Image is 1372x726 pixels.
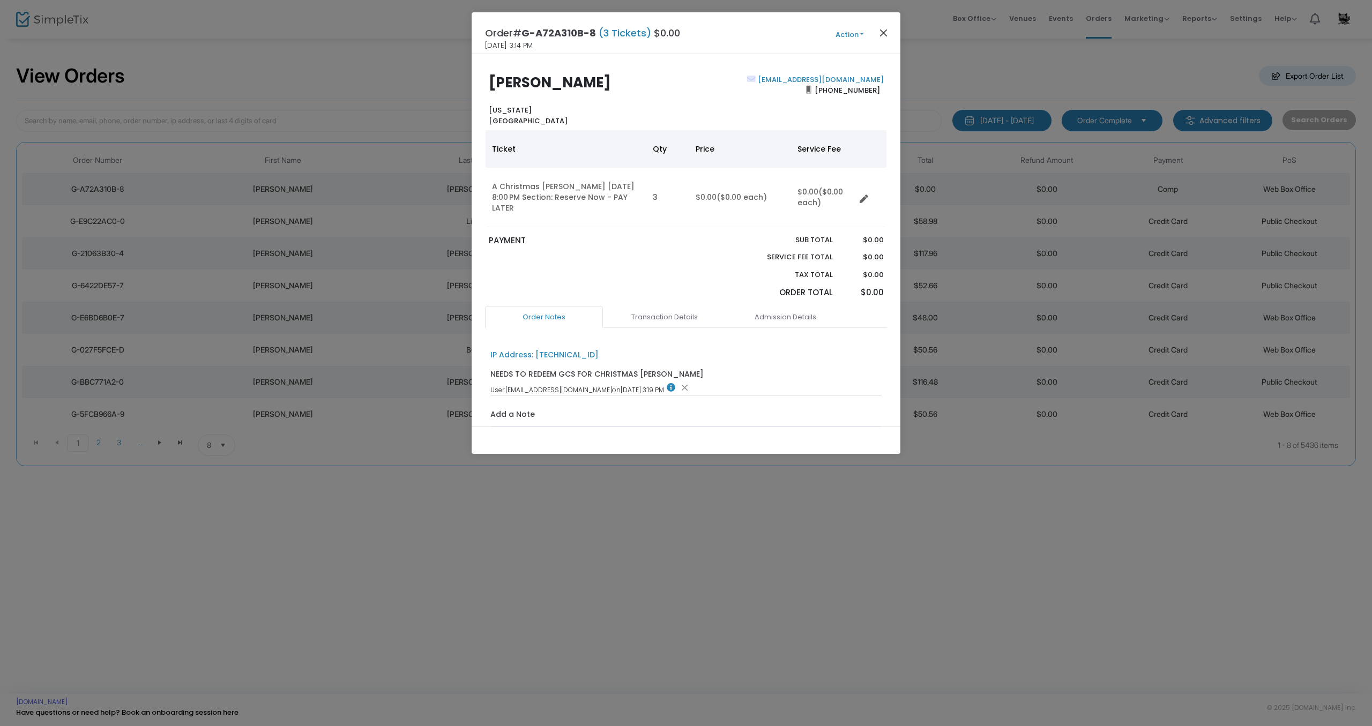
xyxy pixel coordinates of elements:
span: (3 Tickets) [596,26,654,40]
a: [EMAIL_ADDRESS][DOMAIN_NAME] [756,74,884,85]
p: Order Total [742,287,833,299]
span: ($0.00 each) [797,186,843,208]
td: 3 [646,168,689,227]
h4: Order# $0.00 [485,26,680,40]
div: NEEDS TO REDEEM GCS FOR CHRISTMAS [PERSON_NAME] [490,369,704,380]
th: Service Fee [791,130,855,168]
span: G-A72A310B-8 [521,26,596,40]
button: Action [817,29,882,41]
p: PAYMENT [489,235,681,247]
p: $0.00 [843,235,883,245]
span: User: [490,385,505,394]
a: Order Notes [485,306,603,328]
p: Tax Total [742,270,833,280]
span: [DATE] 3:14 PM [485,40,533,51]
td: $0.00 [791,168,855,227]
label: Add a Note [490,409,535,423]
p: Sub total [742,235,833,245]
p: $0.00 [843,287,883,299]
div: IP Address: [TECHNICAL_ID] [490,349,599,361]
td: $0.00 [689,168,791,227]
th: Ticket [486,130,646,168]
button: Close [877,26,891,40]
b: [US_STATE] [GEOGRAPHIC_DATA] [489,105,568,126]
span: ($0.00 each) [717,192,767,203]
p: $0.00 [843,270,883,280]
td: A Christmas [PERSON_NAME] [DATE] 8:00 PM Section: Reserve Now - PAY LATER [486,168,646,227]
a: Admission Details [726,306,844,328]
span: [PHONE_NUMBER] [811,81,884,99]
div: Data table [486,130,886,227]
p: $0.00 [843,252,883,263]
b: [PERSON_NAME] [489,73,611,92]
div: [EMAIL_ADDRESS][DOMAIN_NAME] [DATE] 3:19 PM [490,383,882,395]
th: Qty [646,130,689,168]
th: Price [689,130,791,168]
a: Transaction Details [606,306,724,328]
p: Service Fee Total [742,252,833,263]
span: on [612,385,621,394]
